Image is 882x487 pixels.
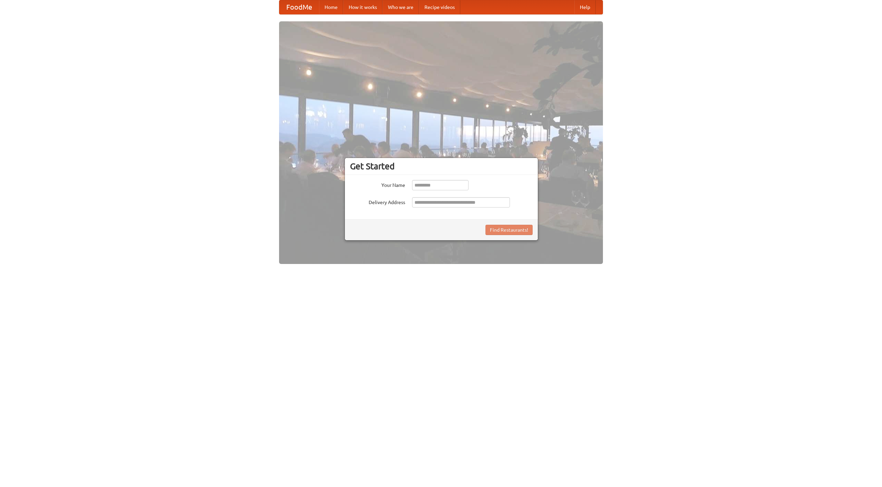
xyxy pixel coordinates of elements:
a: FoodMe [279,0,319,14]
a: Home [319,0,343,14]
a: Recipe videos [419,0,460,14]
button: Find Restaurants! [485,225,533,235]
a: Help [574,0,596,14]
h3: Get Started [350,161,533,171]
a: How it works [343,0,382,14]
label: Delivery Address [350,197,405,206]
label: Your Name [350,180,405,189]
a: Who we are [382,0,419,14]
